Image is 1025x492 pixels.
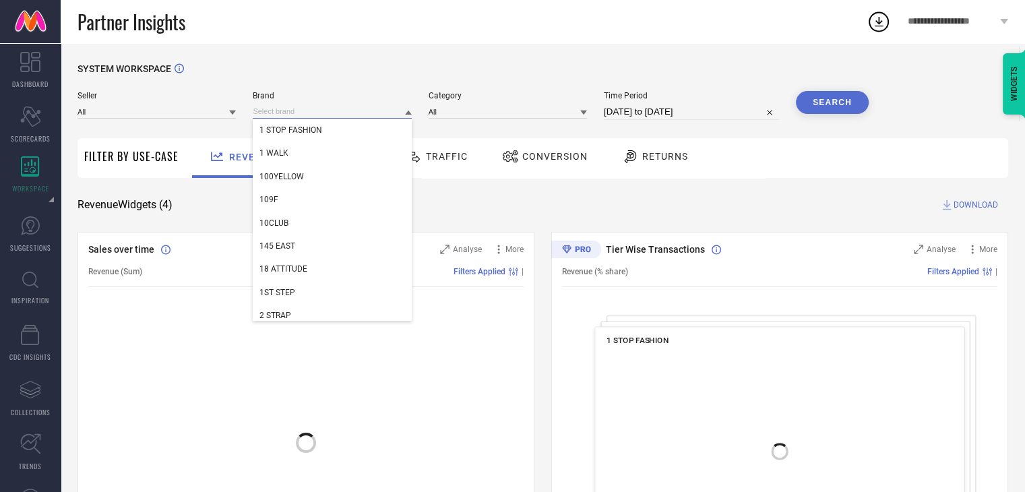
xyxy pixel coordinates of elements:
[88,244,154,255] span: Sales over time
[642,151,688,162] span: Returns
[253,119,411,142] div: 1 STOP FASHION
[259,148,288,158] span: 1 WALK
[995,267,997,276] span: |
[914,245,923,254] svg: Zoom
[229,152,275,162] span: Revenue
[259,218,288,228] span: 10CLUB
[11,295,49,305] span: INSPIRATION
[979,245,997,254] span: More
[253,281,411,304] div: 1ST STEP
[604,91,779,100] span: Time Period
[867,9,891,34] div: Open download list
[10,243,51,253] span: SUGGESTIONS
[259,264,307,274] span: 18 ATTITUDE
[607,336,669,345] span: 1 STOP FASHION
[259,195,278,204] span: 109F
[19,461,42,471] span: TRENDS
[259,125,322,135] span: 1 STOP FASHION
[253,212,411,235] div: 10CLUB
[522,267,524,276] span: |
[429,91,587,100] span: Category
[84,148,179,164] span: Filter By Use-Case
[77,91,236,100] span: Seller
[551,241,601,261] div: Premium
[253,304,411,327] div: 2 STRAP
[253,142,411,164] div: 1 WALK
[426,151,468,162] span: Traffic
[259,241,295,251] span: 145 EAST
[606,244,705,255] span: Tier Wise Transactions
[440,245,449,254] svg: Zoom
[562,267,628,276] span: Revenue (% share)
[88,267,142,276] span: Revenue (Sum)
[259,172,304,181] span: 100YELLOW
[9,352,51,362] span: CDC INSIGHTS
[927,267,979,276] span: Filters Applied
[11,407,51,417] span: COLLECTIONS
[259,288,295,297] span: 1ST STEP
[253,91,411,100] span: Brand
[253,104,411,119] input: Select brand
[796,91,869,114] button: Search
[253,188,411,211] div: 109F
[927,245,956,254] span: Analyse
[12,183,49,193] span: WORKSPACE
[77,198,173,212] span: Revenue Widgets ( 4 )
[522,151,588,162] span: Conversion
[77,8,185,36] span: Partner Insights
[253,165,411,188] div: 100YELLOW
[604,104,779,120] input: Select time period
[11,133,51,144] span: SCORECARDS
[253,235,411,257] div: 145 EAST
[453,245,482,254] span: Analyse
[454,267,505,276] span: Filters Applied
[12,79,49,89] span: DASHBOARD
[954,198,998,212] span: DOWNLOAD
[77,63,171,74] span: SYSTEM WORKSPACE
[259,311,291,320] span: 2 STRAP
[505,245,524,254] span: More
[253,257,411,280] div: 18 ATTITUDE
